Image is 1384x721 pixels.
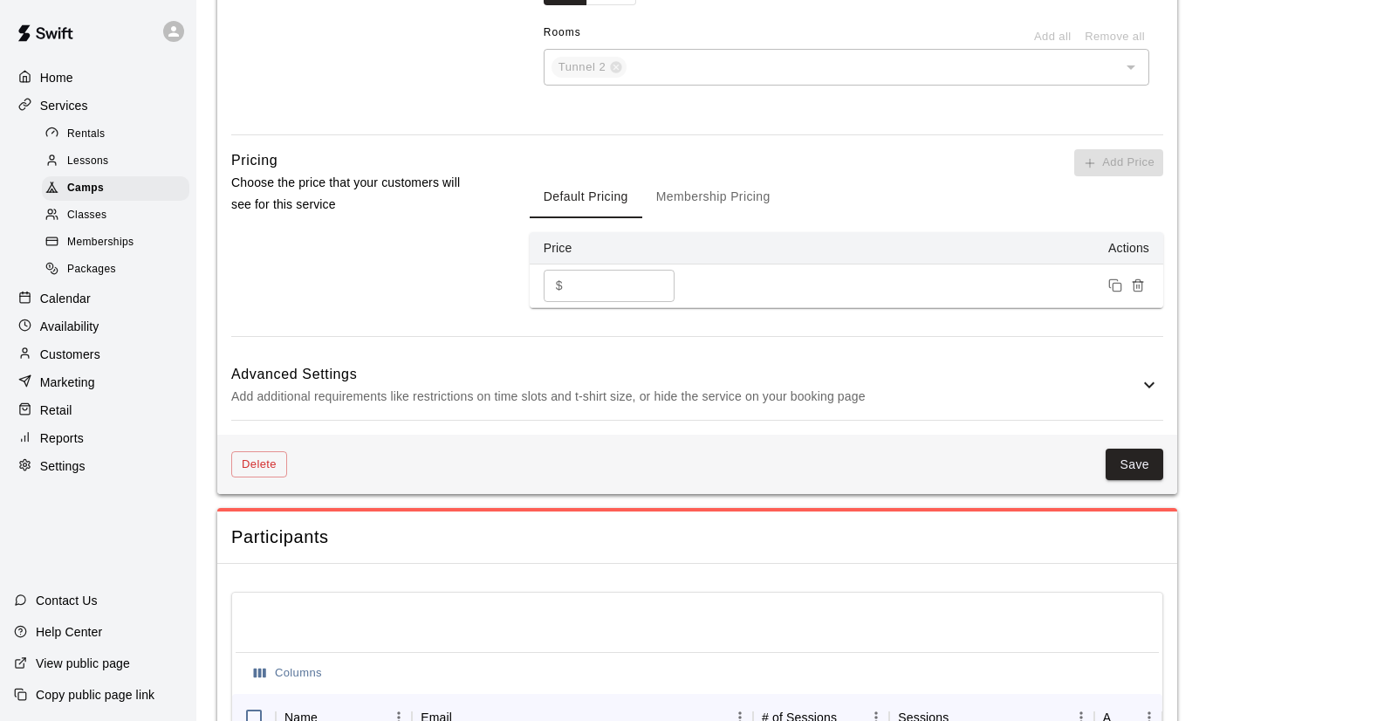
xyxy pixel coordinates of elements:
span: Lessons [67,153,109,170]
a: Retail [14,397,182,423]
div: Memberships [42,230,189,255]
span: Camps [67,180,104,197]
a: Reports [14,425,182,451]
span: Classes [67,207,106,224]
div: Packages [42,257,189,282]
p: Calendar [40,290,91,307]
button: Remove price [1127,274,1149,297]
p: View public page [36,655,130,672]
a: Calendar [14,285,182,312]
button: Default Pricing [530,176,642,218]
span: Rentals [67,126,106,143]
span: Rooms [544,26,581,38]
p: Marketing [40,374,95,391]
button: Save [1106,449,1163,481]
button: Delete [231,451,287,478]
a: Services [14,93,182,119]
div: Rentals [42,122,189,147]
p: Choose the price that your customers will see for this service [231,172,474,216]
a: Settings [14,453,182,479]
h6: Pricing [231,149,277,172]
a: Packages [42,257,196,284]
p: Home [40,69,73,86]
th: Price [530,232,704,264]
a: Lessons [42,148,196,175]
h6: Advanced Settings [231,363,1139,386]
div: Lessons [42,149,189,174]
button: Duplicate price [1104,274,1127,297]
a: Camps [42,175,196,203]
p: Contact Us [36,592,98,609]
span: Participants [231,525,1163,549]
p: Customers [40,346,100,363]
a: Home [14,65,182,91]
p: Settings [40,457,86,475]
div: Advanced SettingsAdd additional requirements like restrictions on time slots and t-shirt size, or... [231,351,1163,420]
p: Retail [40,402,72,419]
p: Services [40,97,88,114]
p: Add additional requirements like restrictions on time slots and t-shirt size, or hide the service... [231,386,1139,408]
p: Availability [40,318,99,335]
button: Membership Pricing [642,176,784,218]
a: Marketing [14,369,182,395]
span: Packages [67,261,116,278]
a: Rentals [42,120,196,148]
a: Classes [42,203,196,230]
th: Actions [704,232,1163,264]
a: Availability [14,313,182,340]
a: Customers [14,341,182,367]
button: Select columns [250,660,326,687]
span: Memberships [67,234,134,251]
a: Memberships [42,230,196,257]
div: Classes [42,203,189,228]
p: Copy public page link [36,686,154,704]
p: Reports [40,429,84,447]
p: $ [556,277,563,295]
p: Help Center [36,623,102,641]
div: Camps [42,176,189,201]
